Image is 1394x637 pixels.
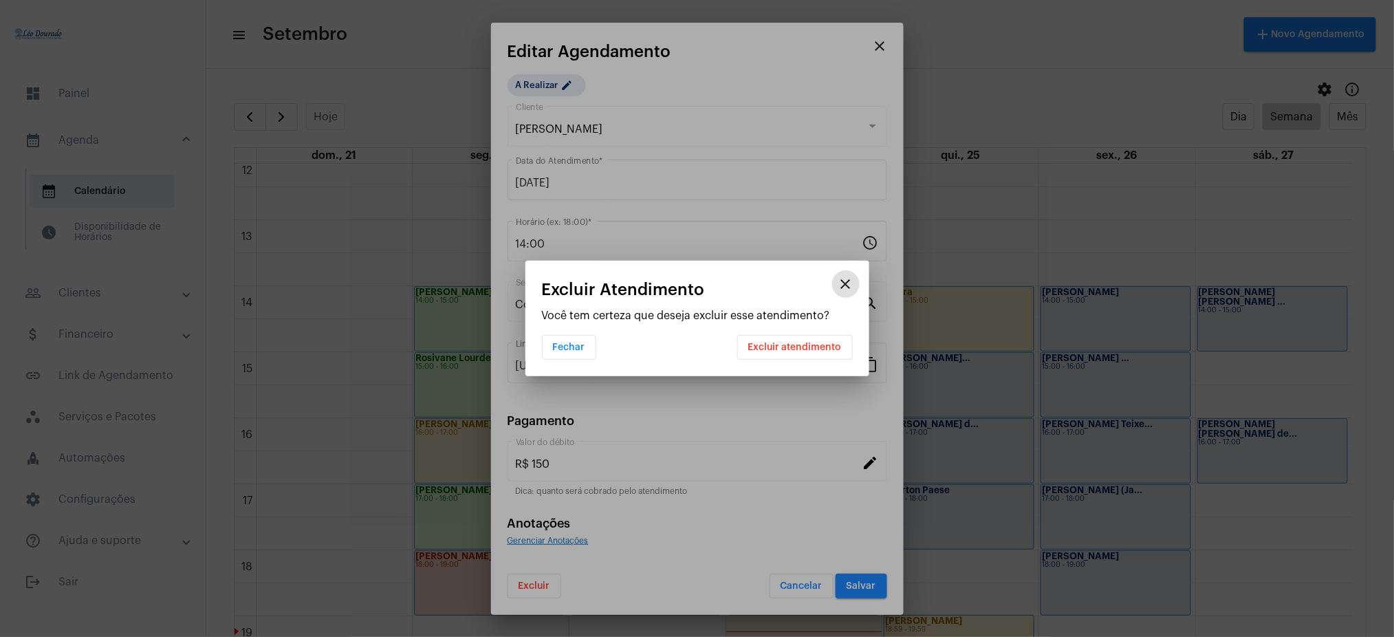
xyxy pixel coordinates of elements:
[542,310,853,322] p: Você tem certeza que deseja excluir esse atendimento?
[542,335,596,360] button: Fechar
[838,276,854,292] mat-icon: close
[542,281,705,299] span: Excluir Atendimento
[553,343,585,352] span: Fechar
[737,335,853,360] button: Excluir atendimento
[748,343,842,352] span: Excluir atendimento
